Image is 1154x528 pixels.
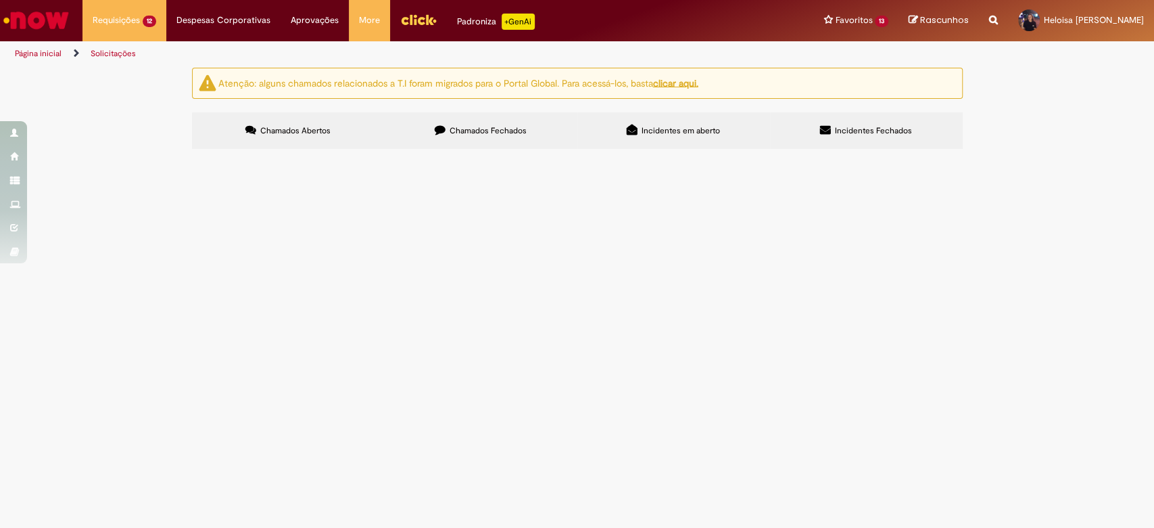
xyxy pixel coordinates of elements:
[93,14,140,27] span: Requisições
[502,14,535,30] p: +GenAi
[920,14,969,26] span: Rascunhos
[143,16,156,27] span: 12
[400,9,437,30] img: click_logo_yellow_360x200.png
[875,16,888,27] span: 13
[1044,14,1144,26] span: Heloisa [PERSON_NAME]
[359,14,380,27] span: More
[1,7,71,34] img: ServiceNow
[653,76,698,89] a: clicar aqui.
[450,125,527,136] span: Chamados Fechados
[909,14,969,27] a: Rascunhos
[218,76,698,89] ng-bind-html: Atenção: alguns chamados relacionados a T.I foram migrados para o Portal Global. Para acessá-los,...
[642,125,720,136] span: Incidentes em aberto
[291,14,339,27] span: Aprovações
[260,125,331,136] span: Chamados Abertos
[10,41,759,66] ul: Trilhas de página
[176,14,270,27] span: Despesas Corporativas
[457,14,535,30] div: Padroniza
[835,14,872,27] span: Favoritos
[15,48,62,59] a: Página inicial
[91,48,136,59] a: Solicitações
[835,125,912,136] span: Incidentes Fechados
